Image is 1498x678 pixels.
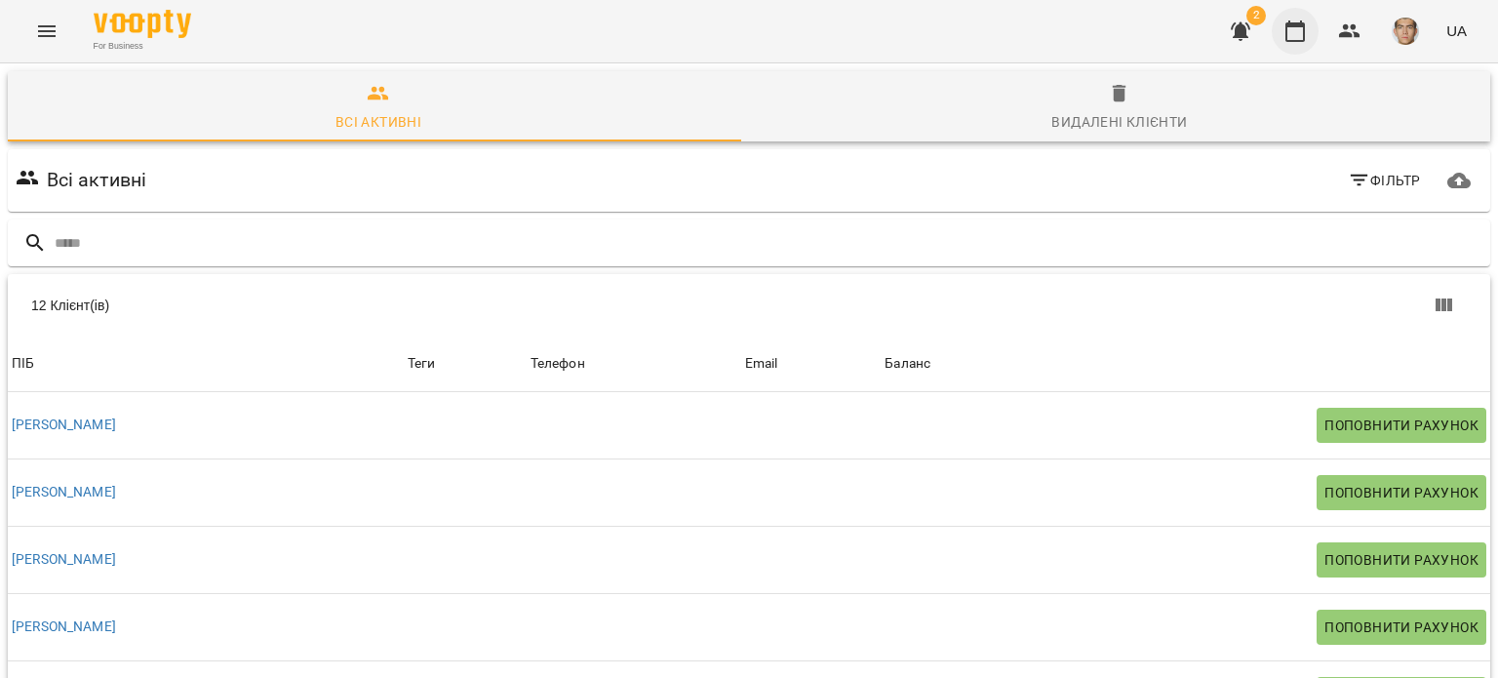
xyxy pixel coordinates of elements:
span: Баланс [885,352,1486,376]
button: Поповнити рахунок [1317,475,1486,510]
a: [PERSON_NAME] [12,550,116,570]
span: ПІБ [12,352,400,376]
span: Фільтр [1348,169,1421,192]
img: Voopty Logo [94,10,191,38]
a: [PERSON_NAME] [12,483,116,502]
button: UA [1439,13,1475,49]
div: Всі активні [335,110,421,134]
span: 2 [1246,6,1266,25]
span: Поповнити рахунок [1324,616,1478,639]
a: [PERSON_NAME] [12,618,116,637]
div: ПІБ [12,352,34,376]
span: Телефон [531,352,737,376]
button: Поповнити рахунок [1317,408,1486,443]
div: Table Toolbar [8,274,1490,337]
span: Поповнити рахунок [1324,548,1478,572]
h6: Всі активні [47,165,147,195]
div: Баланс [885,352,930,376]
span: Поповнити рахунок [1324,414,1478,437]
span: For Business [94,40,191,53]
button: Показати колонки [1420,282,1467,329]
div: Sort [12,352,34,376]
div: Sort [885,352,930,376]
a: [PERSON_NAME] [12,416,116,435]
button: Фільтр [1340,163,1429,198]
span: UA [1446,20,1467,41]
div: Телефон [531,352,585,376]
button: Menu [23,8,70,55]
span: Email [745,352,878,376]
div: Sort [531,352,585,376]
span: Поповнити рахунок [1324,481,1478,504]
div: 12 Клієнт(ів) [31,296,765,315]
button: Поповнити рахунок [1317,610,1486,645]
div: Email [745,352,778,376]
img: 290265f4fa403245e7fea1740f973bad.jpg [1392,18,1419,45]
div: Видалені клієнти [1051,110,1187,134]
button: Поповнити рахунок [1317,542,1486,578]
div: Теги [408,352,523,376]
div: Sort [745,352,778,376]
